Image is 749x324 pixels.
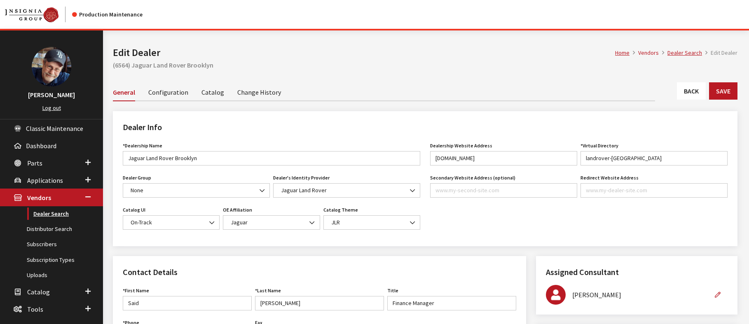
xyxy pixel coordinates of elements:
a: Catalog [201,83,224,100]
span: Vendors [27,194,51,202]
span: Applications [27,176,63,184]
label: Last Name [255,287,281,294]
span: Jaguar Land Rover [279,186,415,195]
label: Dealer's Identity Provider [273,174,330,182]
a: Dealer Search [667,49,702,56]
input: John [123,296,252,310]
label: Redirect Website Address [580,174,639,182]
div: Production Maintenance [72,10,143,19]
span: Classic Maintenance [26,124,83,133]
a: Home [615,49,630,56]
label: *Dealership Name [123,142,162,149]
span: Dashboard [26,142,56,150]
a: Change History [237,83,281,100]
span: JLR [323,215,420,230]
span: On-Track [128,218,214,227]
button: Save [709,82,737,100]
img: Roger Schmidt [546,285,566,305]
label: Title [387,287,398,294]
h2: (6564) Jaguar Land Rover Brooklyn [113,60,737,70]
button: Edit Assigned Consultant [708,288,728,302]
label: OE Affiliation [223,206,252,214]
label: Dealership Website Address [430,142,492,149]
h2: Dealer Info [123,121,728,133]
li: Vendors [630,49,659,57]
span: None [128,186,264,195]
a: Back [677,82,706,100]
span: Jaguar [228,218,314,227]
img: Ray Goodwin [32,47,71,86]
div: [PERSON_NAME] [572,290,708,300]
label: *Virtual Directory [580,142,618,149]
h2: Assigned Consultant [546,266,728,278]
a: General [113,83,135,101]
a: Configuration [148,83,188,100]
input: Doe [255,296,384,310]
h1: Edit Dealer [113,45,615,60]
input: Manager [387,296,516,310]
a: Log out [42,104,61,112]
span: Parts [27,159,42,167]
label: Catalog UI [123,206,145,214]
h2: Contact Details [123,266,516,278]
span: Jaguar [223,215,320,230]
img: Catalog Maintenance [5,7,59,22]
input: site-name [580,151,728,165]
input: www.my-dealer-site.com [580,183,728,198]
span: On-Track [123,215,220,230]
label: Dealer Group [123,174,151,182]
label: First Name [123,287,149,294]
label: Secondary Website Address (optional) [430,174,515,182]
input: www.my-second-site.com [430,183,577,198]
span: Tools [27,305,43,313]
input: www.my-dealer-site.com [430,151,577,165]
span: Jaguar Land Rover [273,183,420,198]
label: Catalog Theme [323,206,358,214]
span: Catalog [27,288,50,296]
span: JLR [329,218,415,227]
h3: [PERSON_NAME] [8,90,95,100]
a: Insignia Group logo [5,7,72,22]
input: My Dealer [123,151,420,165]
li: Edit Dealer [702,49,737,57]
span: None [123,183,270,198]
